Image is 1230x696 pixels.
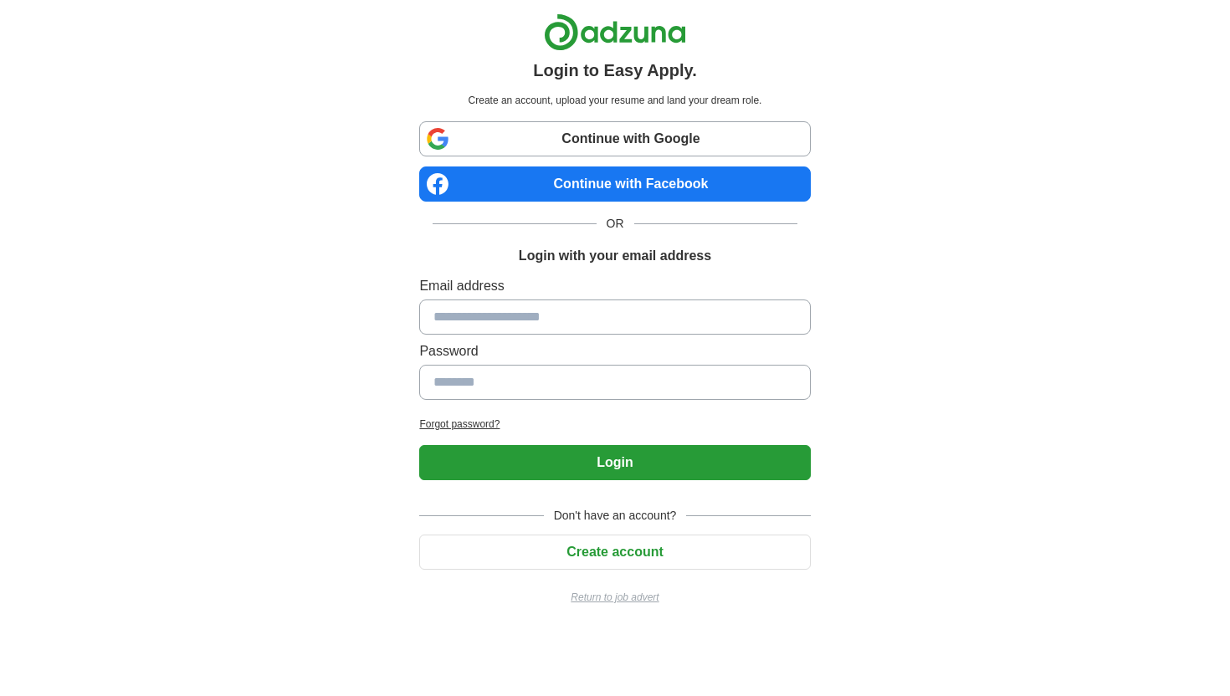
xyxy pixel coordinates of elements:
p: Create an account, upload your resume and land your dream role. [423,93,807,108]
a: Continue with Google [419,121,810,156]
label: Password [419,341,810,361]
h1: Login to Easy Apply. [533,58,697,83]
span: OR [597,215,634,233]
span: Don't have an account? [544,507,687,525]
a: Return to job advert [419,590,810,605]
label: Email address [419,276,810,296]
a: Forgot password? [419,417,810,432]
button: Create account [419,535,810,570]
img: Adzuna logo [544,13,686,51]
a: Continue with Facebook [419,166,810,202]
a: Create account [419,545,810,559]
h1: Login with your email address [519,246,711,266]
button: Login [419,445,810,480]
